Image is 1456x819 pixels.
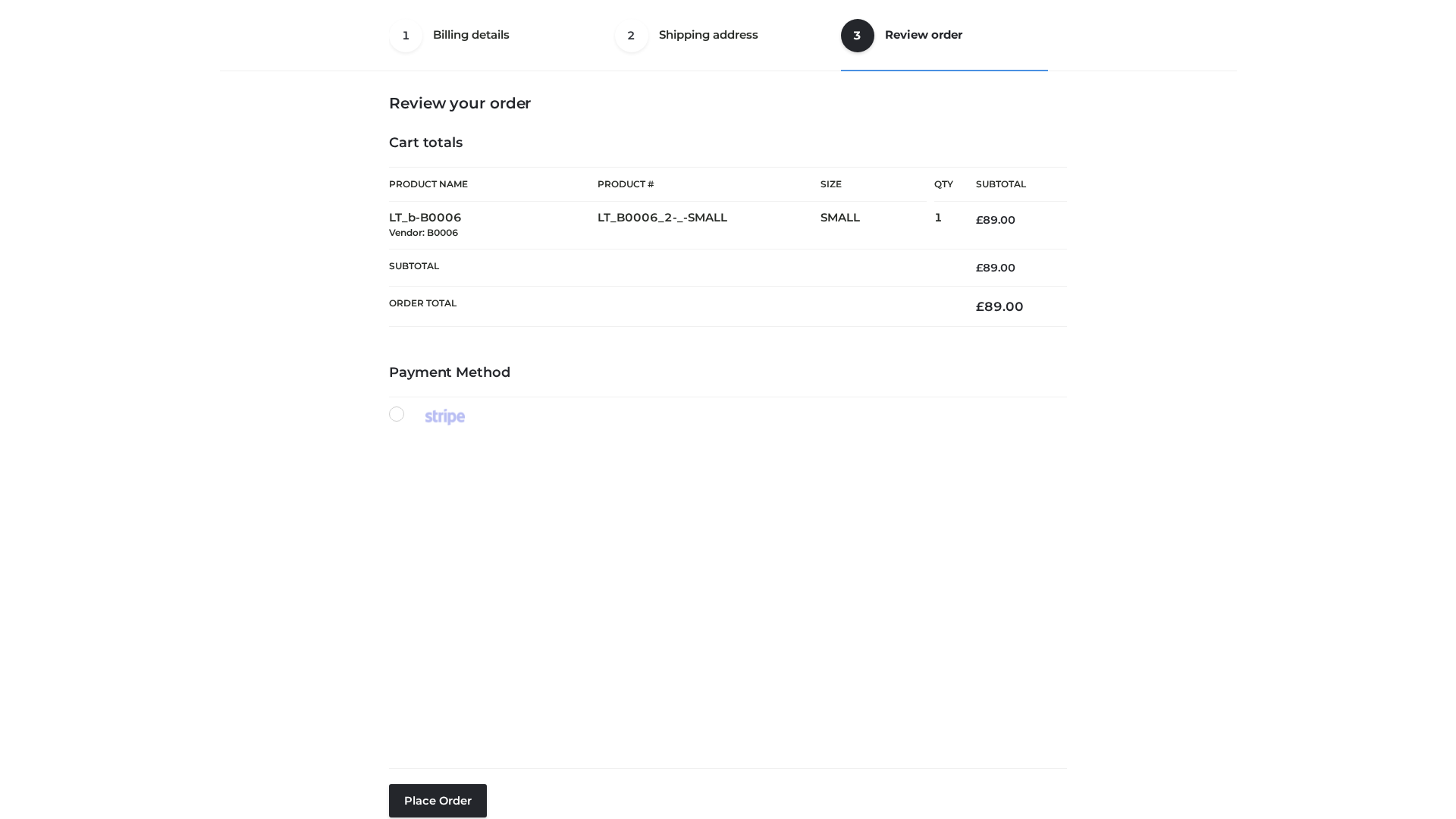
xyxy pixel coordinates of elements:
button: Place order [389,784,487,817]
span: £ [976,261,983,275]
bdi: 89.00 [976,213,1015,227]
small: Vendor: B0006 [389,227,458,238]
th: Subtotal [389,249,953,286]
td: 1 [934,202,953,249]
th: Subtotal [953,168,1067,202]
h3: Review your order [389,94,1067,112]
h4: Payment Method [389,365,1067,381]
span: £ [976,213,983,227]
th: Order Total [389,287,953,327]
th: Size [821,168,927,202]
td: LT_b-B0006 [389,202,598,249]
th: Qty [934,167,953,202]
bdi: 89.00 [976,261,1015,275]
span: £ [976,299,984,314]
td: LT_B0006_2-_-SMALL [598,202,821,249]
iframe: Secure payment input frame [386,422,1064,756]
th: Product Name [389,167,598,202]
th: Product # [598,167,821,202]
h4: Cart totals [389,135,1067,152]
bdi: 89.00 [976,299,1024,314]
td: SMALL [821,202,934,249]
